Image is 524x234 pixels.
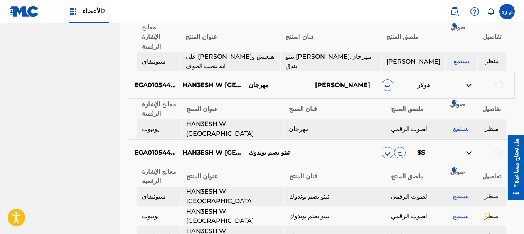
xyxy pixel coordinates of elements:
font: هنعيش و[PERSON_NAME] على ايه بنحب الخوف [185,53,274,70]
font: HAN3ESH W [GEOGRAPHIC_DATA] [186,120,254,137]
font: ب [384,149,390,156]
font: الصوت الرقمي [391,193,429,200]
font: [PERSON_NAME] [386,58,440,65]
div: قائمة المستخدم [499,4,515,19]
img: contract [464,148,473,157]
a: يستمع [453,59,469,64]
font: [PERSON_NAME] [315,81,370,89]
font: سبوتيفاي [142,193,165,200]
div: يساعد [467,4,482,19]
font: منظر [485,57,499,65]
font: HAN3ESH W [GEOGRAPHIC_DATA] [186,208,254,225]
iframe: مركز الموارد [502,135,524,200]
font: هل تحتاج مساعدة؟ [10,3,17,52]
font: فنان المنتج [289,173,317,180]
a: منظر [485,194,499,199]
font: يستمع [453,125,469,132]
img: يساعد [470,7,479,16]
img: contract [464,81,473,90]
font: تفاصيل [483,33,501,40]
font: HAN3ESH W [GEOGRAPHIC_DATA] [182,81,294,89]
font: معالج الإشارة الرقمية [142,24,161,50]
a: يستمع [453,194,469,199]
font: EGA010544848 [134,149,184,156]
font: عنوان المنتج [186,105,218,113]
font: عنوان المنتج [185,33,217,40]
font: تفاصيل [482,105,501,113]
font: سبوتيفاي [142,58,165,65]
img: أصحاب الحقوق الكبار [69,7,78,16]
font: الأعضاء [83,8,102,15]
font: مهرجان [289,125,309,133]
font: دولار [417,81,430,89]
font: ملصق المنتج [391,105,423,113]
font: ؟ [454,166,458,173]
font: EGA010544848 [134,81,184,89]
font: تيتو يضم بوندوك [249,149,290,156]
font: منظر [485,192,499,200]
font: ب [384,81,390,89]
font: منظر [485,125,499,132]
a: البحث العام [447,4,462,19]
img: شعار MLC [9,6,39,17]
font: عنوان المنتج [186,173,218,180]
font: ملصق المنتج [386,33,419,40]
a: منظر [485,126,499,132]
font: تيتو يضم بوندوك [289,212,329,220]
font: HAN3ESH W [GEOGRAPHIC_DATA] [186,188,254,205]
font: الصوت الرقمي [391,125,429,133]
iframe: أداة الدردشة [483,197,521,234]
font: تيتو يضم بوندوك [289,193,329,200]
a: يستمع [453,214,469,219]
img: يبحث [450,7,459,16]
font: يوتيوب [142,212,159,220]
font: فنان المنتج [289,105,317,113]
font: ؟ [454,98,458,106]
font: معالج الإشارة الرقمية [142,168,176,185]
font: فنان المنتج [286,33,314,40]
font: صوتي [450,168,465,175]
font: يستمع [453,212,469,220]
font: ؟ [455,22,458,29]
font: صوتي [450,24,465,31]
div: إشعارات [487,8,495,15]
font: يستمع [453,57,469,65]
font: ح [398,149,402,156]
font: يوتيوب [142,125,159,133]
font: مهرجان [249,81,269,89]
a: منظر [485,59,499,64]
font: يستمع [453,192,469,200]
font: الصوت الرقمي [391,212,429,220]
font: HAN3ESH W [GEOGRAPHIC_DATA] [182,149,294,156]
font: 2 [102,8,105,15]
font: $$ [417,149,425,156]
font: صوتي [450,101,465,108]
font: معالج الإشارة الرقمية [142,101,176,118]
div: سحب [485,205,490,228]
font: مهرجان,[PERSON_NAME],تيتو بندق [286,53,371,70]
font: تفاصيل [482,173,501,180]
a: يستمع [453,126,469,132]
font: ملصق المنتج [391,173,423,180]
